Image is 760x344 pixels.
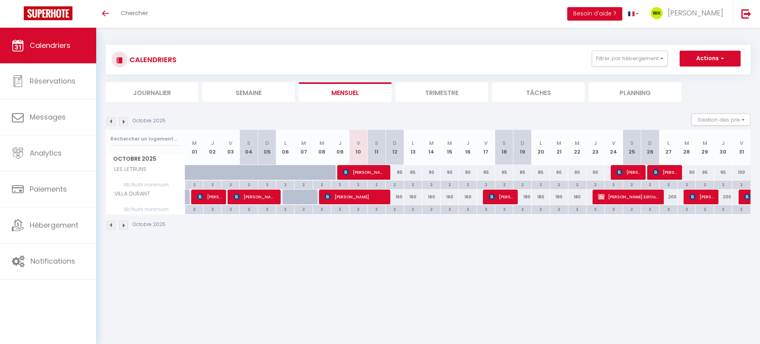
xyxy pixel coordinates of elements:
[395,82,488,102] li: Trimestre
[598,189,659,204] span: [PERSON_NAME] Editions du Tiroir
[550,130,568,165] th: 21
[367,130,386,165] th: 11
[568,181,586,188] div: 2
[495,181,513,188] div: 2
[258,181,276,188] div: 2
[592,51,668,67] button: Filtrer par hébergement
[668,8,723,18] span: [PERSON_NAME]
[459,190,477,204] div: 160
[265,139,269,147] abbr: D
[343,165,385,180] span: [PERSON_NAME]
[197,189,221,204] span: [PERSON_NAME]
[513,165,532,180] div: 85
[30,256,75,266] span: Notifications
[651,7,663,19] img: ...
[532,190,550,204] div: 180
[294,130,313,165] th: 07
[422,205,440,213] div: 2
[659,181,677,188] div: 2
[294,205,312,213] div: 2
[234,189,276,204] span: [PERSON_NAME]
[24,6,72,20] img: Super Booking
[477,130,495,165] th: 17
[203,130,222,165] th: 02
[532,181,549,188] div: 2
[612,139,616,147] abbr: V
[532,130,550,165] th: 20
[714,205,732,213] div: 2
[422,181,440,188] div: 2
[185,205,203,213] div: 2
[550,190,568,204] div: 180
[459,130,477,165] th: 16
[521,139,524,147] abbr: D
[357,139,360,147] abbr: V
[714,165,732,180] div: 95
[222,130,240,165] th: 03
[185,130,203,165] th: 01
[616,165,640,180] span: [PERSON_NAME]
[532,165,550,180] div: 85
[229,139,232,147] abbr: V
[513,205,531,213] div: 2
[630,139,634,147] abbr: S
[276,205,294,213] div: 2
[350,205,367,213] div: 2
[659,130,678,165] th: 27
[441,130,459,165] th: 15
[203,181,221,188] div: 2
[557,139,561,147] abbr: M
[550,165,568,180] div: 90
[258,205,276,213] div: 2
[489,189,513,204] span: [PERSON_NAME]
[110,132,180,146] input: Rechercher un logement...
[589,82,681,102] li: Planning
[459,205,477,213] div: 2
[550,181,568,188] div: 2
[641,205,659,213] div: 2
[477,165,495,180] div: 95
[386,165,404,180] div: 85
[247,139,251,147] abbr: S
[106,181,185,189] span: Nb Nuits minimum
[404,130,422,165] th: 13
[412,139,414,147] abbr: L
[732,181,750,188] div: 2
[466,139,469,147] abbr: J
[678,205,695,213] div: 2
[568,190,586,204] div: 180
[703,139,707,147] abbr: M
[404,205,422,213] div: 2
[532,205,549,213] div: 2
[192,139,197,147] abbr: M
[492,82,585,102] li: Tâches
[653,165,677,180] span: [PERSON_NAME]
[605,181,623,188] div: 2
[404,165,422,180] div: 85
[587,205,604,213] div: 2
[477,205,495,213] div: 2
[568,130,586,165] th: 22
[641,181,659,188] div: 2
[540,139,542,147] abbr: L
[648,139,652,147] abbr: D
[386,190,404,204] div: 160
[678,181,695,188] div: 2
[299,82,391,102] li: Mensuel
[495,130,513,165] th: 18
[568,205,586,213] div: 2
[714,181,732,188] div: 2
[659,205,677,213] div: 2
[680,51,741,67] button: Actions
[587,181,604,188] div: 2
[319,139,324,147] abbr: M
[732,165,750,180] div: 100
[203,205,221,213] div: 2
[659,190,678,204] div: 200
[422,165,441,180] div: 90
[441,165,459,180] div: 90
[313,181,331,188] div: 2
[714,190,732,204] div: 200
[404,181,422,188] div: 2
[567,7,622,21] button: Besoin d'aide ?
